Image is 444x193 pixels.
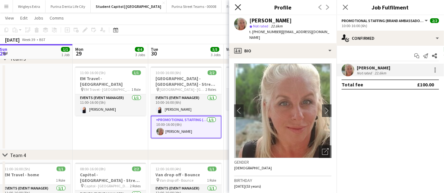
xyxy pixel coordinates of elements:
app-card-role: Events (Event Manager)1/111:00-16:00 (5h)[PERSON_NAME] [75,94,146,116]
span: Van drop off - Bounce [160,178,194,183]
span: 11:00-16:00 (5h) [80,70,106,75]
app-card-role: Events (Event Manager)1/110:00-16:00 (6h)[PERSON_NAME] [151,94,222,116]
span: 1 Role [207,178,216,183]
span: 4/4 [135,47,144,52]
span: 1/1 [132,70,141,75]
span: Capitol - [GEOGRAPHIC_DATA] - Street Team [84,184,130,188]
h3: Profile [229,3,337,11]
div: £100.00 [417,81,434,88]
div: 3 Jobs [135,52,145,57]
button: Promotional Staffing (Brand Ambassadors) [342,18,429,23]
span: 1/1 [208,167,216,171]
a: Edit [18,14,30,22]
div: BST [39,37,46,42]
span: 2/2 [132,167,141,171]
div: 22.6km [373,71,387,75]
div: Total fee [342,81,363,88]
div: Bio [229,43,337,58]
span: [GEOGRAPHIC_DATA] - [GEOGRAPHIC_DATA] - Street Team [160,87,206,92]
h3: Birthday [234,178,331,183]
app-job-card: 11:00-16:00 (5h)1/1EM Travel - [GEOGRAPHIC_DATA] EM Travel - [GEOGRAPHIC_DATA]1 RoleEvents (Event... [75,67,146,116]
span: 12:00-16:00 (4h) [156,167,181,171]
span: 08:00-16:00 (8h) [80,167,106,171]
a: Jobs [31,14,46,22]
app-job-card: 10:00-16:00 (6h)2/2[GEOGRAPHIC_DATA] - [GEOGRAPHIC_DATA] - Street Team [GEOGRAPHIC_DATA] - [GEOGR... [151,67,222,138]
span: 2/2 [430,18,439,23]
button: Purina Denta Life City [46,0,91,13]
span: Not rated [253,24,268,28]
span: Tue [151,46,158,52]
button: Purina Street Teams - 00008 [167,0,222,13]
span: 2/2 [208,70,216,75]
div: 1 Job [61,52,70,57]
h3: Job Fulfilment [337,3,444,11]
span: 29 [74,50,83,57]
div: Not rated [357,71,373,75]
app-card-role: Events (Event Manager)1/112:00-16:00 (4h)[PERSON_NAME] [226,89,297,110]
img: Crew avatar or photo [234,63,331,158]
span: Promotional Staffing (Brand Ambassadors) [342,18,424,23]
div: 10:00-16:00 (6h) [342,23,439,28]
span: 2 Roles [130,184,141,188]
span: 22.6km [270,24,284,28]
h3: Gender [234,159,331,165]
span: Comms [50,15,64,21]
div: [PERSON_NAME] [249,18,292,23]
span: EM Travel - [GEOGRAPHIC_DATA] [84,87,132,92]
h3: Van drop off - Bounce [226,76,297,81]
div: Open photos pop-in [319,145,331,158]
div: Team 4 [10,152,26,158]
span: [DATE] (53 years) [234,184,261,189]
span: 1/1 [61,47,70,52]
span: t. [PHONE_NUMBER] [249,29,282,34]
span: Jobs [34,15,43,21]
span: 1 Role [56,178,65,183]
span: | [EMAIL_ADDRESS][DOMAIN_NAME] [249,29,329,40]
span: 2 Roles [206,87,216,92]
span: 1 [225,50,234,57]
div: [DATE] [5,37,20,43]
a: Comms [47,14,66,22]
a: View [3,14,16,22]
span: Wed [226,46,234,52]
div: Confirmed [337,31,444,46]
button: Wrigleys Extra [13,0,46,13]
span: Edit [20,15,27,21]
span: View [5,15,14,21]
span: 10:00-16:00 (6h) [156,70,181,75]
span: 5/5 [210,47,219,52]
span: 11:00-16:00 (5h) [5,167,30,171]
app-job-card: 12:00-16:00 (4h)1/1Van drop off - Bounce Van drop off - Bounce1 RoleEvents (Event Manager)1/112:0... [226,67,297,110]
h3: Van drop off - Bounce [151,172,222,178]
button: Freshers Festivals 2025 [222,0,269,13]
h3: EM Travel - [GEOGRAPHIC_DATA] [75,76,146,87]
span: [DEMOGRAPHIC_DATA] [234,166,272,170]
h3: Capitol - [GEOGRAPHIC_DATA] - Street Team [75,172,146,183]
div: [PERSON_NAME] [357,65,390,71]
span: Mon [75,46,83,52]
button: Student Capitol | [GEOGRAPHIC_DATA] [91,0,167,13]
div: 3 Jobs [211,52,221,57]
app-card-role: Promotional Staffing (Brand Ambassadors)1/110:00-16:00 (6h)[PERSON_NAME] [151,116,222,138]
span: 30 [150,50,158,57]
h3: [GEOGRAPHIC_DATA] - [GEOGRAPHIC_DATA] - Street Team [151,76,222,87]
span: Week 39 [21,37,37,42]
span: 1/1 [57,167,65,171]
span: 1 Role [132,87,141,92]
